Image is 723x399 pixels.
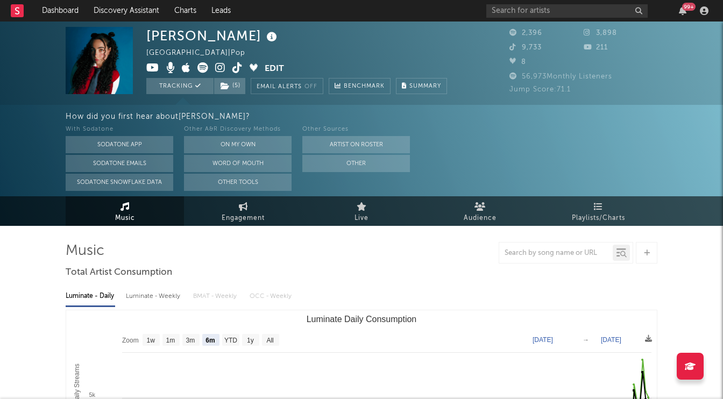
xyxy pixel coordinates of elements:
[509,30,542,37] span: 2,396
[584,44,608,51] span: 211
[186,337,195,344] text: 3m
[302,136,410,153] button: Artist on Roster
[66,123,173,136] div: With Sodatone
[509,86,571,93] span: Jump Score: 71.1
[222,212,265,225] span: Engagement
[307,315,417,324] text: Luminate Daily Consumption
[409,83,441,89] span: Summary
[184,136,292,153] button: On My Own
[421,196,539,226] a: Audience
[682,3,696,11] div: 99 +
[166,337,175,344] text: 1m
[344,80,385,93] span: Benchmark
[302,155,410,172] button: Other
[539,196,657,226] a: Playlists/Charts
[66,266,172,279] span: Total Artist Consumption
[329,78,391,94] a: Benchmark
[509,73,612,80] span: 56,973 Monthly Listeners
[584,30,617,37] span: 3,898
[302,123,410,136] div: Other Sources
[247,337,254,344] text: 1y
[146,47,258,60] div: [GEOGRAPHIC_DATA] | Pop
[205,337,215,344] text: 6m
[184,196,302,226] a: Engagement
[126,287,182,305] div: Luminate - Weekly
[66,174,173,191] button: Sodatone Snowflake Data
[486,4,648,18] input: Search for artists
[66,196,184,226] a: Music
[396,78,447,94] button: Summary
[265,62,284,76] button: Edit
[464,212,497,225] span: Audience
[214,78,245,94] button: (5)
[679,6,686,15] button: 99+
[266,337,273,344] text: All
[184,174,292,191] button: Other Tools
[66,155,173,172] button: Sodatone Emails
[89,391,95,398] text: 5k
[66,110,723,123] div: How did you first hear about [PERSON_NAME] ?
[302,196,421,226] a: Live
[66,287,115,305] div: Luminate - Daily
[572,212,625,225] span: Playlists/Charts
[147,337,155,344] text: 1w
[146,27,280,45] div: [PERSON_NAME]
[184,155,292,172] button: Word Of Mouth
[509,59,526,66] span: 8
[122,337,139,344] text: Zoom
[304,84,317,90] em: Off
[499,249,613,258] input: Search by song name or URL
[214,78,246,94] span: ( 5 )
[355,212,368,225] span: Live
[66,136,173,153] button: Sodatone App
[509,44,542,51] span: 9,733
[533,336,553,344] text: [DATE]
[251,78,323,94] button: Email AlertsOff
[115,212,135,225] span: Music
[601,336,621,344] text: [DATE]
[224,337,237,344] text: YTD
[184,123,292,136] div: Other A&R Discovery Methods
[583,336,589,344] text: →
[146,78,214,94] button: Tracking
